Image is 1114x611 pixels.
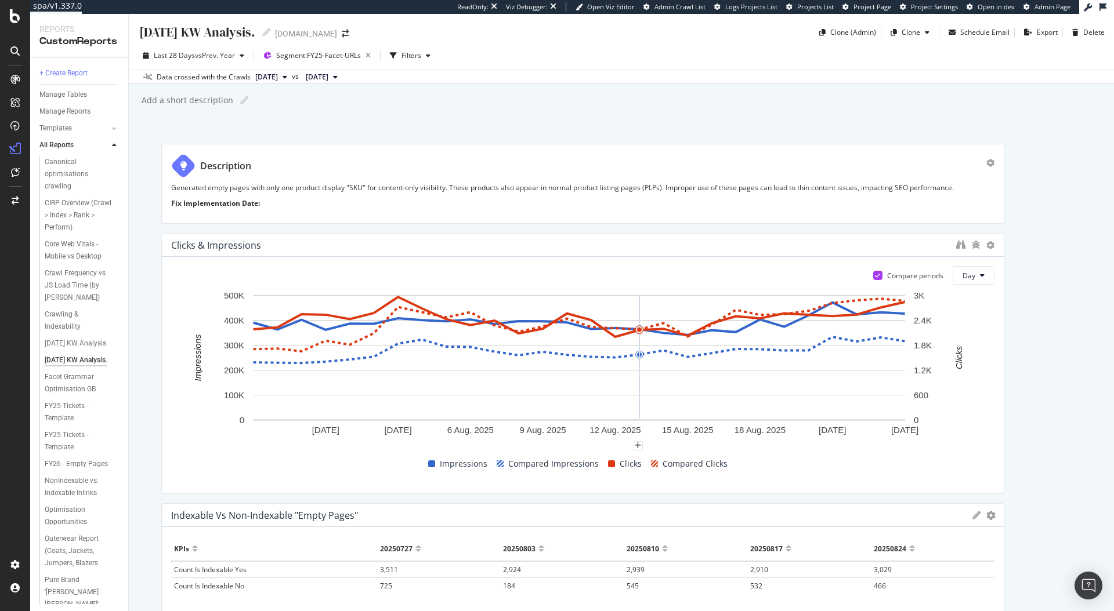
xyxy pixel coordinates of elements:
div: Filters [402,50,421,60]
div: Export [1037,27,1058,37]
div: 20250824 [874,539,906,558]
text: 1.8K [914,340,932,350]
text: 1.2K [914,365,932,375]
text: 9 Aug. 2025 [520,425,566,435]
div: Viz Debugger: [506,2,548,12]
div: Canonical optimisations crawling [45,156,113,192]
span: 2,924 [503,565,521,574]
a: Outerwear Report (Coats, Jackets, Jumpers, Blazers [45,533,120,569]
text: 15 Aug. 2025 [662,425,713,435]
text: 12 Aug. 2025 [589,425,641,435]
span: Projects List [797,2,834,11]
a: Canonical optimisations crawling [45,156,120,192]
div: Manage Reports [39,106,91,118]
div: Clone [902,27,920,37]
div: [DATE] KW Analysis. [138,23,255,41]
a: Admin Page [1023,2,1070,12]
text: [DATE] [384,425,411,435]
span: Count Is Indexable No [174,581,244,591]
a: FY25 Tickets - Template [45,400,120,424]
div: binoculars [956,240,965,249]
span: 466 [874,581,886,591]
a: [DATE] KW Analysis. [45,354,120,366]
span: Segment: FY25-Facet-URLs [276,50,361,60]
div: Delete [1083,27,1105,37]
strong: Fix Implementation Date: [171,198,260,208]
div: plus [634,441,643,450]
text: [DATE] [891,425,918,435]
span: 2,939 [627,565,645,574]
div: Templates [39,122,72,134]
div: Open Intercom Messenger [1075,572,1102,599]
a: Admin Crawl List [643,2,706,12]
div: Clone (Admin) [830,27,876,37]
a: Project Page [842,2,891,12]
div: DescriptionGenerated empty pages with only one product display "SKU" for content-only visibility.... [161,144,1004,224]
div: KPIs [174,539,189,558]
button: Clone [886,23,934,42]
svg: A chart. [171,289,986,446]
a: Optimisation Opportunities [45,504,120,528]
div: Reports [39,23,119,35]
div: Add a short description [140,94,233,106]
span: Impressions [440,457,487,471]
a: NonIndexable vs. Indexable Inlinks [45,475,120,499]
a: Crawling & Indexability [45,308,120,333]
div: Dec 2024 KW Analysis [45,337,106,350]
i: Edit report name [262,28,270,37]
a: Open in dev [967,2,1015,12]
i: Edit report name [240,96,248,104]
text: Clicks [954,346,964,369]
div: [DOMAIN_NAME] [275,28,337,39]
div: 20250817 [750,539,783,558]
span: 2,910 [750,565,768,574]
div: CIRP Overview (Crawl > Index > Rank > Perform) [45,197,115,234]
button: Segment:FY25-Facet-URLs [259,46,375,65]
div: Schedule Email [960,27,1010,37]
text: 600 [914,390,928,400]
div: Clicks & ImpressionsCompare periodsDayA chart.ImpressionsCompared ImpressionsClicksCompared Clicks [161,233,1004,494]
a: CIRP Overview (Crawl > Index > Rank > Perform) [45,197,120,234]
a: Crawl Frequency vs JS Load Time (by [PERSON_NAME]) [45,267,120,304]
text: 6 Aug. 2025 [447,425,494,435]
text: 200K [224,365,244,375]
text: Impressions [193,334,202,381]
div: All Reports [39,139,74,151]
a: FY26 - Empty Pages [45,458,120,470]
span: Project Page [853,2,891,11]
div: Outerwear Report (Coats, Jackets, Jumpers, Blazers [45,533,115,569]
a: + Create Report [39,67,120,79]
span: Last 28 Days [154,50,195,60]
text: 500K [224,290,244,300]
span: Day [963,271,975,281]
span: vs Prev. Year [195,50,235,60]
span: 184 [503,581,515,591]
span: Clicks [620,457,642,471]
text: [DATE] [819,425,846,435]
span: Compared Impressions [508,457,599,471]
span: 3,511 [380,565,398,574]
span: 3,029 [874,565,892,574]
text: 300K [224,340,244,350]
a: Open Viz Editor [576,2,635,12]
p: Generated empty pages with only one product display "SKU" for content-only visibility. These prod... [171,183,994,192]
div: ReadOnly: [457,2,489,12]
span: 532 [750,581,762,591]
div: Data crossed with the Crawls [157,72,251,82]
span: 2024 Aug. 25th [306,72,328,82]
a: [DATE] KW Analysis [45,337,120,350]
a: Project Settings [900,2,958,12]
div: CustomReports [39,35,119,48]
div: Facet Grammar Optimisation GB [45,371,113,395]
div: Core Web Vitals - Mobile vs Desktop [45,238,113,263]
span: Project Settings [911,2,958,11]
div: gear [986,511,996,519]
div: Indexable vs Non-Indexable "Empty Pages" [171,510,358,521]
span: vs [292,71,301,82]
a: Logs Projects List [714,2,777,12]
div: Manage Tables [39,89,87,101]
span: 2025 Aug. 24th [255,72,278,82]
div: NonIndexable vs. Indexable Inlinks [45,475,113,499]
a: FY25 Tickets - Template [45,429,120,453]
div: Crawl Frequency vs JS Load Time (by Depth) [45,267,115,304]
